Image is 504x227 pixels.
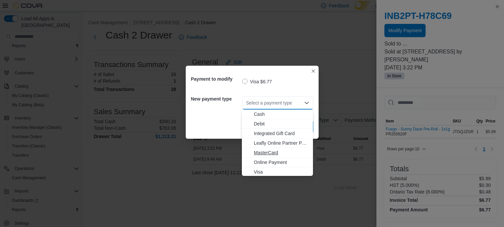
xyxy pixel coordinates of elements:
h5: Payment to modify [191,72,241,86]
label: Visa $6.77 [242,78,272,86]
div: Choose from the following options [242,110,313,177]
button: Leafly Online Partner Payment [242,138,313,148]
input: Accessible screen reader label [246,99,247,107]
span: Online Payment [254,159,309,166]
button: Close list of options [304,100,309,106]
span: Integrated Gift Card [254,130,309,137]
span: MasterCard [254,149,309,156]
button: Online Payment [242,158,313,167]
span: Cash [254,111,309,117]
button: Visa [242,167,313,177]
span: Visa [254,169,309,175]
span: Debit [254,120,309,127]
span: Leafly Online Partner Payment [254,140,309,146]
button: Closes this modal window [309,67,317,75]
h5: New payment type [191,92,241,106]
button: MasterCard [242,148,313,158]
button: Integrated Gift Card [242,129,313,138]
button: Cash [242,110,313,119]
button: Debit [242,119,313,129]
